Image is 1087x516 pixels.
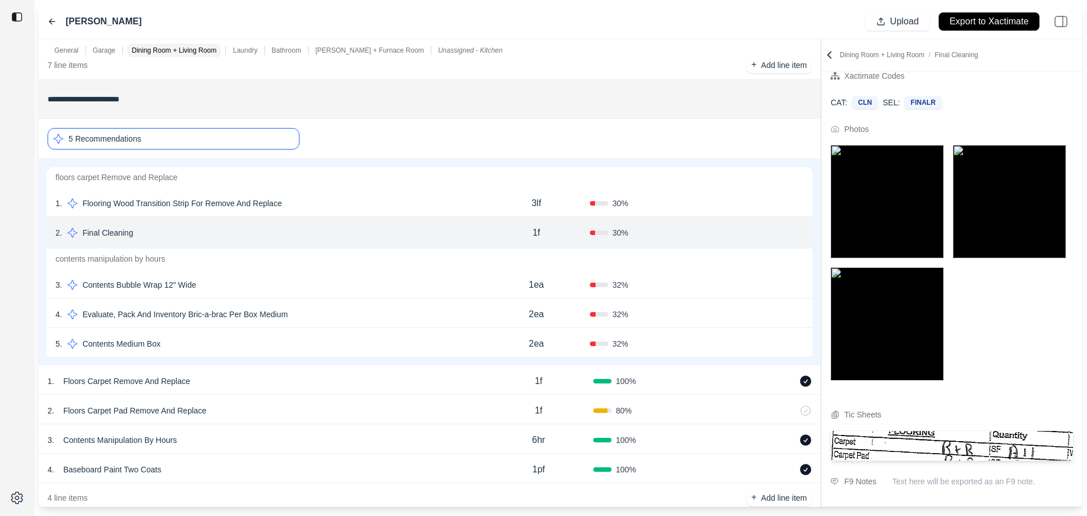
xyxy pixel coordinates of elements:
div: Photos [844,122,869,136]
p: 1pf [532,463,545,476]
p: Bathroom [272,46,301,55]
p: 2ea [529,308,544,321]
p: 3lf [532,197,541,210]
img: toggle sidebar [11,11,23,23]
p: 4 line items [48,492,88,504]
button: Upload [866,12,930,31]
p: 4 . [48,464,54,475]
p: CAT: [831,97,847,108]
p: 3 . [48,434,54,446]
p: contents manipulation by hours [46,249,812,269]
span: 100 % [616,376,636,387]
p: Add line item [761,59,807,71]
span: Final Cleaning [935,51,978,59]
p: 6hr [532,433,545,447]
button: Export to Xactimate [939,12,1039,31]
p: 1 . [55,198,62,209]
div: Tic Sheets [844,408,881,421]
p: Laundry [233,46,257,55]
button: +Add line item [747,57,811,73]
p: Dining Room + Living Room [840,50,978,59]
p: Add line item [761,492,807,504]
img: Cropped Image [831,431,1073,460]
span: / [925,51,935,59]
p: 1f [535,404,542,417]
p: General [54,46,79,55]
p: 7 line items [48,59,88,71]
p: Baseboard Paint Two Coats [59,462,166,477]
p: Text here will be exported as an F9 note. [892,476,1073,487]
div: CLN [852,96,879,109]
p: 5 Recommendations [69,133,141,144]
p: Contents Medium Box [78,336,165,352]
span: 30 % [613,227,628,238]
p: 4 . [55,309,62,320]
p: Contents Bubble Wrap 12" Wide [78,277,201,293]
p: + [751,58,756,71]
span: 100 % [616,464,636,475]
img: 687aa20c27bf457f36d0633a_Diningroom_90_90_0.png [953,145,1066,258]
p: Floors Carpet Remove And Replace [59,373,195,389]
p: Upload [890,15,919,28]
p: Dining Room + Living Room [132,46,217,55]
span: 100 % [616,434,636,446]
p: Unassigned - Kitchen [438,46,503,55]
p: Floors Carpet Pad Remove And Replace [59,403,211,419]
p: Flooring Wood Transition Strip For Remove And Replace [78,195,286,211]
img: right-panel.svg [1049,9,1073,34]
span: 32 % [613,338,628,349]
label: [PERSON_NAME] [66,15,142,28]
p: Contents Manipulation By Hours [59,432,182,448]
img: comment [831,478,838,485]
p: SEL: [883,97,900,108]
p: Garage [93,46,115,55]
p: 1 . [48,376,54,387]
div: FINALR [905,96,942,109]
p: Evaluate, Pack And Inventory Bric-a-brac Per Box Medium [78,306,293,322]
p: 5 . [55,338,62,349]
p: Final Cleaning [78,225,138,241]
span: 32 % [613,309,628,320]
img: 687aa20c27bf457f36d0633a_Diningroom_90_0_0.png [831,145,944,258]
button: +Add line item [747,490,811,506]
p: 2 . [55,227,62,238]
p: + [751,491,756,504]
p: [PERSON_NAME] + Furnace Room [315,46,424,55]
p: 2ea [529,337,544,351]
div: F9 Notes [844,475,876,488]
span: 30 % [613,198,628,209]
p: 3 . [55,279,62,291]
span: 32 % [613,279,628,291]
p: floors carpet Remove and Replace [46,167,812,187]
div: Xactimate Codes [844,69,905,83]
img: 687aa20c27bf457f36d0633a_Diningroom_90_0_-90.png [831,267,944,381]
p: 2 . [48,405,54,416]
p: 1f [535,374,542,388]
p: 1f [533,226,540,240]
p: Export to Xactimate [949,15,1029,28]
p: 1ea [529,278,544,292]
span: 80 % [616,405,632,416]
